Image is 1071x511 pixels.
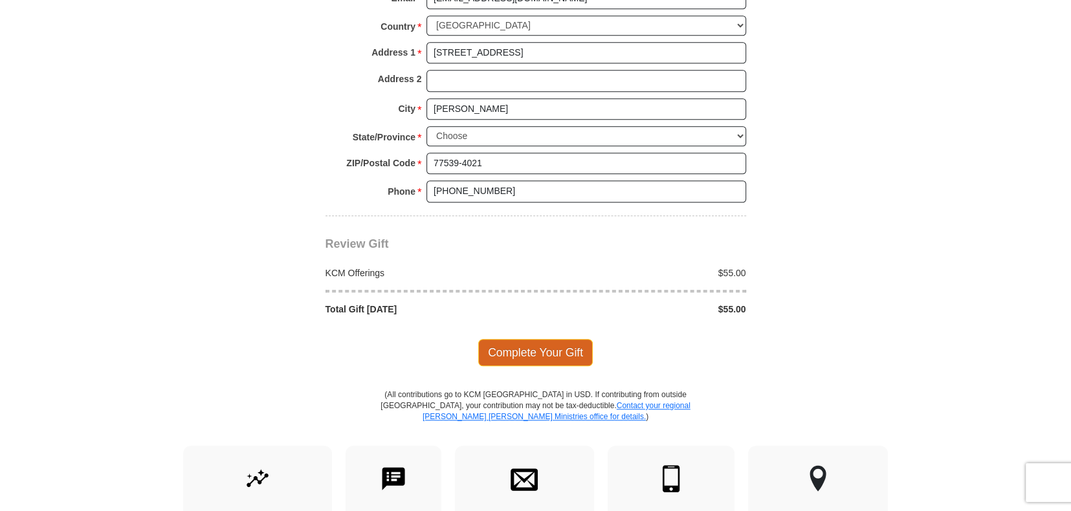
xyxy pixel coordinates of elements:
[536,266,753,279] div: $55.00
[346,154,415,172] strong: ZIP/Postal Code
[326,237,389,250] span: Review Gift
[371,43,415,61] strong: Address 1
[318,266,536,279] div: KCM Offerings
[657,465,685,492] img: mobile.svg
[353,128,415,146] strong: State/Province
[536,303,753,316] div: $55.00
[478,339,593,366] span: Complete Your Gift
[318,303,536,316] div: Total Gift [DATE]
[398,100,415,118] strong: City
[388,182,415,201] strong: Phone
[381,17,415,36] strong: Country
[380,465,407,492] img: text-to-give.svg
[381,389,691,446] p: (All contributions go to KCM [GEOGRAPHIC_DATA] in USD. If contributing from outside [GEOGRAPHIC_D...
[809,465,827,492] img: other-region
[511,465,538,492] img: envelope.svg
[378,70,422,88] strong: Address 2
[244,465,271,492] img: give-by-stock.svg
